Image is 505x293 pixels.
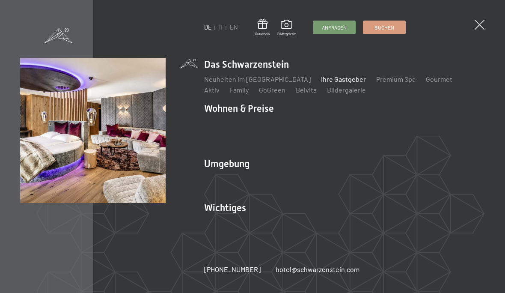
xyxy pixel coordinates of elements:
a: Anfragen [313,21,355,34]
span: [PHONE_NUMBER] [204,265,261,273]
a: Gutschein [255,19,270,36]
a: hotel@schwarzenstein.com [276,265,359,274]
a: Buchen [363,21,405,34]
a: DE [204,24,212,31]
a: Gourmet [426,75,452,83]
a: Aktiv [204,86,220,94]
span: Buchen [374,24,394,31]
a: [PHONE_NUMBER] [204,265,261,274]
a: Belvita [296,86,317,94]
a: IT [218,24,223,31]
span: Anfragen [322,24,347,31]
a: Neuheiten im [GEOGRAPHIC_DATA] [204,75,311,83]
a: Bildergalerie [327,86,366,94]
a: Bildergalerie [277,20,296,36]
a: EN [230,24,238,31]
a: GoGreen [259,86,285,94]
a: Family [230,86,249,94]
a: Premium Spa [376,75,416,83]
span: Bildergalerie [277,32,296,36]
span: Gutschein [255,32,270,36]
a: Ihre Gastgeber [321,75,366,83]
